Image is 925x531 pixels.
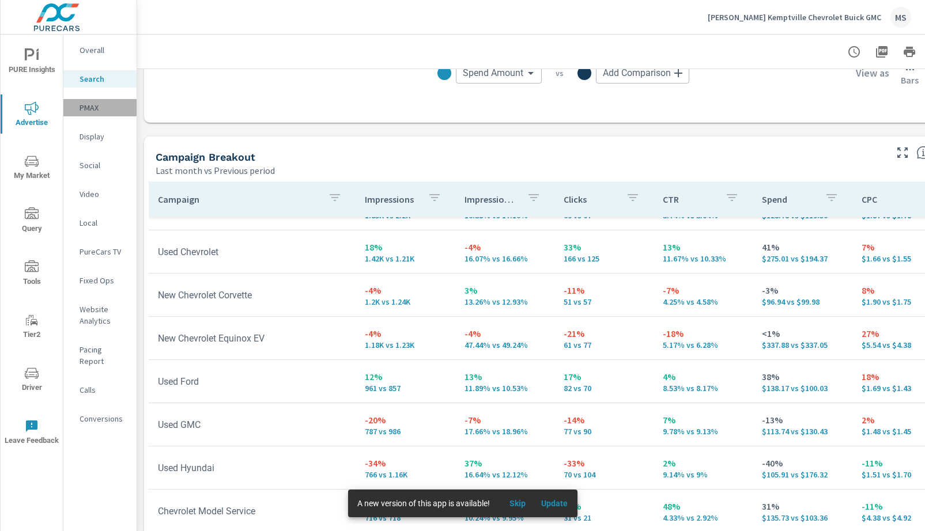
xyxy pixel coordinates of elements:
[564,470,644,479] p: 70 vs 104
[901,73,919,87] p: Bars
[80,44,127,56] p: Overall
[564,211,644,220] p: 69 vs 67
[663,499,743,513] p: 48%
[564,513,644,522] p: 31 vs 21
[663,211,743,220] p: 3.74% vs 3.04%
[893,143,912,162] button: Make Fullscreen
[564,413,644,427] p: -14%
[663,194,716,205] p: CTR
[663,283,743,297] p: -7%
[862,194,915,205] p: CPC
[63,128,137,145] div: Display
[564,370,644,384] p: 17%
[63,301,137,329] div: Website Analytics
[63,41,137,59] div: Overall
[663,370,743,384] p: 4%
[357,499,490,508] span: A new version of this app is available!
[564,499,644,513] p: 48%
[365,327,445,340] p: -4%
[465,370,545,384] p: 13%
[365,254,445,263] p: 1.42K vs 1.21K
[80,102,127,113] p: PMAX
[603,67,671,79] span: Add Comparison
[149,237,356,267] td: Used Chevrolet
[465,513,545,522] p: 10.24% vs 9.95%
[80,275,127,286] p: Fixed Ops
[596,63,689,84] div: Add Comparison
[4,366,59,395] span: Driver
[365,211,445,220] p: 1,847 vs 2,203
[465,240,545,254] p: -4%
[898,40,921,63] button: Print Report
[663,340,743,350] p: 5.17% vs 6.28%
[564,327,644,340] p: -21%
[456,63,542,84] div: Spend Amount
[762,194,815,205] p: Spend
[762,513,843,522] p: $135.73 vs $103.36
[365,413,445,427] p: -20%
[365,194,418,205] p: Impressions
[856,67,889,79] h6: View as
[80,160,127,171] p: Social
[149,453,356,483] td: Used Hyundai
[762,384,843,393] p: $138.17 vs $100.03
[663,254,743,263] p: 11.67% vs 10.33%
[156,164,275,177] p: Last month vs Previous period
[63,381,137,399] div: Calls
[149,367,356,396] td: Used Ford
[762,413,843,427] p: -13%
[365,513,445,522] p: 716 vs 718
[4,154,59,183] span: My Market
[564,194,617,205] p: Clicks
[63,272,137,289] div: Fixed Ops
[63,70,137,88] div: Search
[80,131,127,142] p: Display
[663,240,743,254] p: 13%
[762,470,843,479] p: $105.91 vs $176.32
[365,470,445,479] p: 766 vs 1,156
[80,384,127,396] p: Calls
[365,427,445,436] p: 787 vs 986
[663,297,743,306] p: 4.25% vs 4.58%
[762,370,843,384] p: 38%
[365,340,445,350] p: 1,179 vs 1,227
[365,283,445,297] p: -4%
[365,370,445,384] p: 12%
[465,456,545,470] p: 37%
[564,456,644,470] p: -33%
[465,194,518,205] p: Impression Share
[465,297,545,306] p: 13.26% vs 12.93%
[564,427,644,436] p: 77 vs 90
[663,470,743,479] p: 9.14% vs 9%
[80,73,127,85] p: Search
[149,496,356,526] td: Chevrolet Model Service
[564,297,644,306] p: 51 vs 57
[762,283,843,297] p: -3%
[564,254,644,263] p: 166 vs 125
[499,494,536,513] button: Skip
[463,67,523,79] span: Spend Amount
[465,384,545,393] p: 11.89% vs 10.53%
[4,207,59,236] span: Query
[63,341,137,370] div: Pacing Report
[4,260,59,289] span: Tools
[365,297,445,306] p: 1.2K vs 1.24K
[465,470,545,479] p: 16.64% vs 12.12%
[663,384,743,393] p: 8.53% vs 8.17%
[564,283,644,297] p: -11%
[762,211,843,220] p: $128.78 vs $119.56
[536,494,573,513] button: Update
[762,427,843,436] p: $113.74 vs $130.43
[149,280,356,310] td: New Chevrolet Corvette
[762,499,843,513] p: 31%
[504,498,531,509] span: Skip
[465,340,545,350] p: 47.44% vs 49.24%
[365,384,445,393] p: 961 vs 857
[365,240,445,254] p: 18%
[465,327,545,340] p: -4%
[663,427,743,436] p: 9.78% vs 9.13%
[708,12,881,22] p: [PERSON_NAME] Kemptville Chevrolet Buick GMC
[762,340,843,350] p: $337.88 vs $337.05
[158,194,319,205] p: Campaign
[4,419,59,447] span: Leave Feedback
